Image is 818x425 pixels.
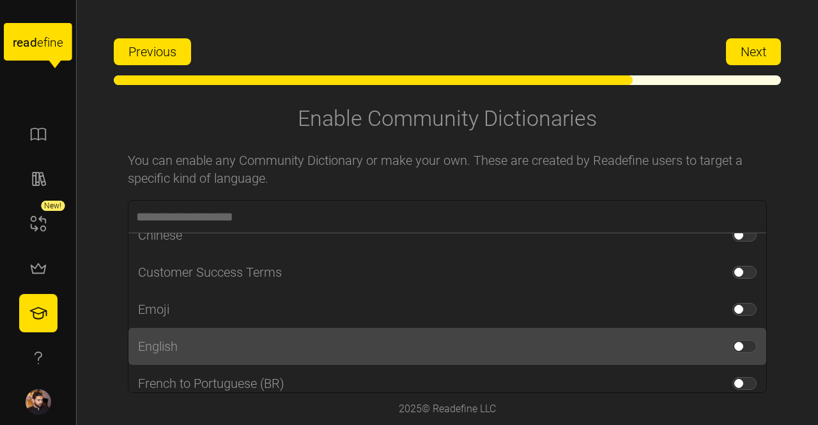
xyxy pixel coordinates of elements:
[50,35,58,50] tspan: n
[26,389,51,415] img: Fauz Khan
[57,35,63,50] tspan: e
[30,35,37,50] tspan: d
[392,395,502,424] div: 2025 © Readefine LLC
[4,10,72,80] a: readefine
[13,35,17,50] tspan: r
[128,39,176,65] span: Previous
[37,35,43,50] tspan: e
[138,226,182,244] div: Chinese
[138,375,284,392] div: French to Portuguese (BR)
[47,35,50,50] tspan: i
[128,151,767,187] p: You can enable any Community Dictionary or make your own. These are created by Readefine users to...
[114,38,191,65] button: Previous
[23,35,29,50] tspan: a
[726,38,781,65] button: Next
[138,263,282,281] div: Customer Success Terms
[17,35,23,50] tspan: e
[298,104,597,132] h1: Enable Community Dictionaries
[138,337,178,355] div: English
[741,39,766,65] span: Next
[43,35,48,50] tspan: f
[138,300,169,318] div: Emoji
[41,201,65,211] div: New!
